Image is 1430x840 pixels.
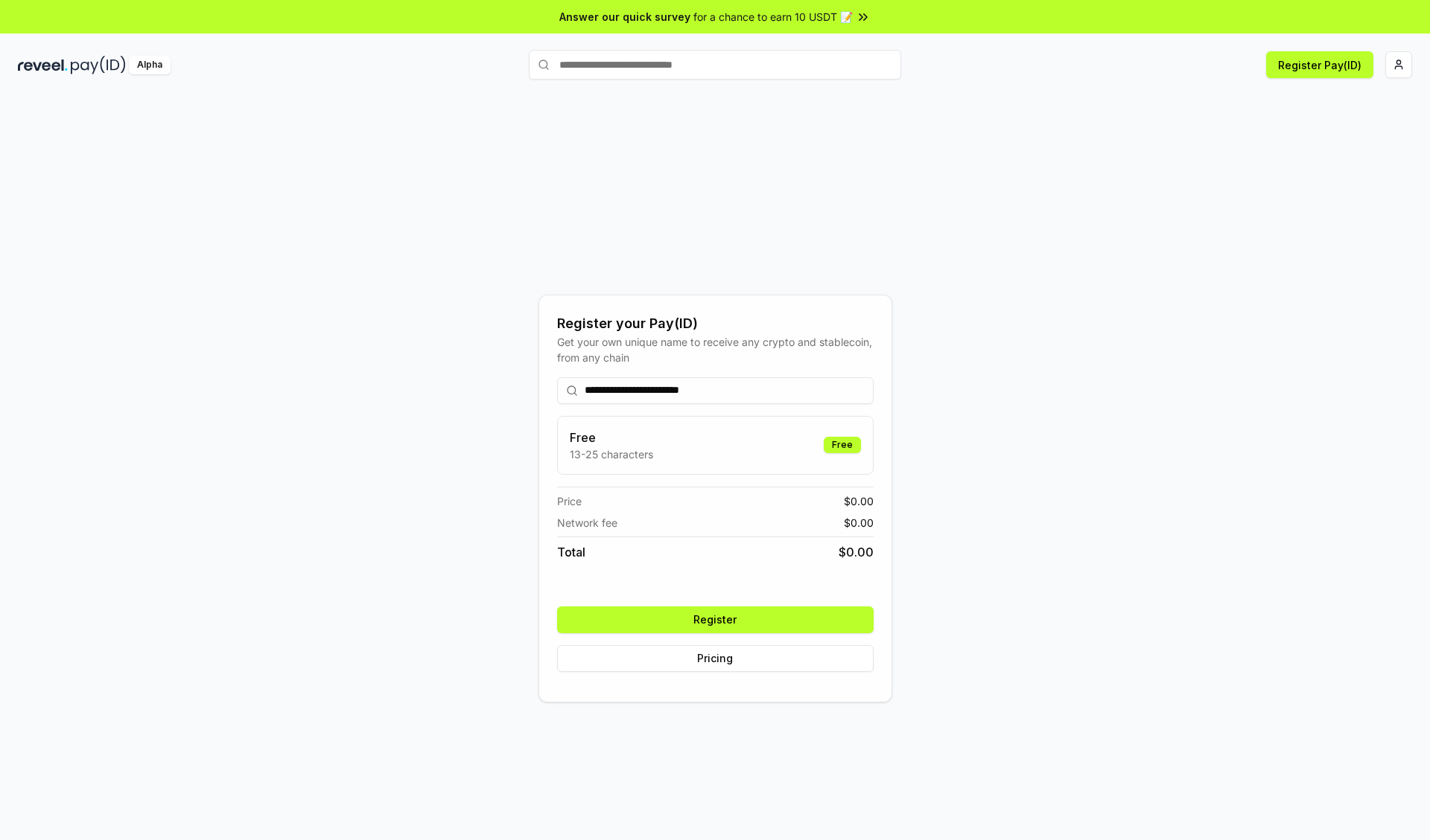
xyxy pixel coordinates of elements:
[824,437,861,453] div: Free
[844,493,874,509] span: $ 0.00
[557,493,582,509] span: Price
[129,56,171,74] div: Alpha
[557,515,617,530] span: Network fee
[693,9,853,25] span: for a chance to earn 10 USDT 📝
[557,313,874,334] div: Register your Pay(ID)
[557,543,585,561] span: Total
[844,515,874,530] span: $ 0.00
[570,429,653,446] h3: Free
[557,606,874,633] button: Register
[1266,51,1373,78] button: Register Pay(ID)
[570,446,653,462] p: 13-25 characters
[559,9,690,25] span: Answer our quick survey
[557,645,874,672] button: Pricing
[839,543,874,561] span: $ 0.00
[18,56,68,74] img: reveel_dark
[557,334,874,365] div: Get your own unique name to receive any crypto and stablecoin, from any chain
[71,56,126,74] img: pay_id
